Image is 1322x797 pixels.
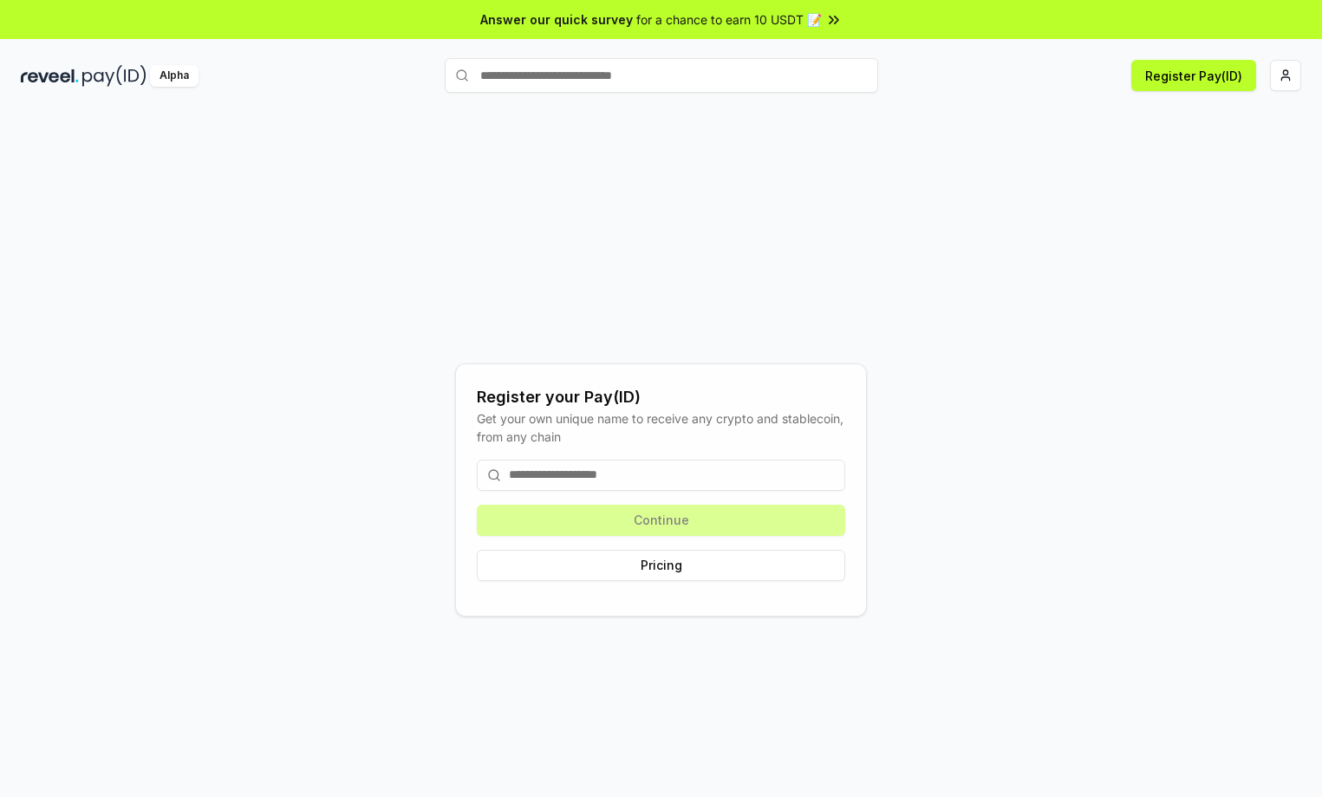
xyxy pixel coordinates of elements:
[82,65,147,87] img: pay_id
[477,550,845,581] button: Pricing
[477,385,845,409] div: Register your Pay(ID)
[477,409,845,446] div: Get your own unique name to receive any crypto and stablecoin, from any chain
[1131,60,1256,91] button: Register Pay(ID)
[636,10,822,29] span: for a chance to earn 10 USDT 📝
[480,10,633,29] span: Answer our quick survey
[150,65,199,87] div: Alpha
[21,65,79,87] img: reveel_dark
